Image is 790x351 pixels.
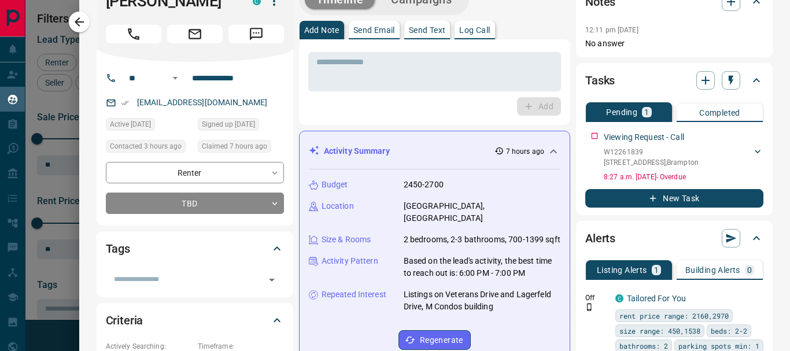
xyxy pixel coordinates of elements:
[202,119,255,130] span: Signed up [DATE]
[106,118,192,134] div: Sun Aug 03 2025
[322,234,371,246] p: Size & Rooms
[604,172,763,182] p: 8:27 a.m. [DATE] - Overdue
[604,131,684,143] p: Viewing Request - Call
[137,98,268,107] a: [EMAIL_ADDRESS][DOMAIN_NAME]
[110,141,182,152] span: Contacted 3 hours ago
[585,189,763,208] button: New Task
[322,179,348,191] p: Budget
[459,26,490,34] p: Log Call
[106,311,143,330] h2: Criteria
[619,310,729,322] span: rent price range: 2160,2970
[604,145,763,170] div: W12261839[STREET_ADDRESS],Brampton
[585,66,763,94] div: Tasks
[604,147,699,157] p: W12261839
[606,108,637,116] p: Pending
[404,179,444,191] p: 2450-2700
[615,294,623,302] div: condos.ca
[106,239,130,258] h2: Tags
[106,306,284,334] div: Criteria
[198,118,284,134] div: Sat Jul 19 2025
[585,71,615,90] h2: Tasks
[627,294,686,303] a: Tailored For You
[585,229,615,247] h2: Alerts
[404,255,560,279] p: Based on the lead's activity, the best time to reach out is: 6:00 PM - 7:00 PM
[202,141,267,152] span: Claimed 7 hours ago
[644,108,649,116] p: 1
[699,109,740,117] p: Completed
[106,235,284,263] div: Tags
[322,255,378,267] p: Activity Pattern
[404,289,560,313] p: Listings on Veterans Drive and Lagerfeld Drive, M Condos building
[309,141,560,162] div: Activity Summary7 hours ago
[110,119,151,130] span: Active [DATE]
[228,25,284,43] span: Message
[168,71,182,85] button: Open
[304,26,339,34] p: Add Note
[747,266,752,274] p: 0
[106,140,192,156] div: Mon Aug 18 2025
[322,289,386,301] p: Repeated Interest
[106,25,161,43] span: Call
[597,266,647,274] p: Listing Alerts
[585,38,763,50] p: No answer
[619,325,700,337] span: size range: 450,1538
[106,193,284,214] div: TBD
[506,146,544,157] p: 7 hours ago
[585,293,608,303] p: Off
[404,200,560,224] p: [GEOGRAPHIC_DATA], [GEOGRAPHIC_DATA]
[685,266,740,274] p: Building Alerts
[106,162,284,183] div: Renter
[198,140,284,156] div: Mon Aug 18 2025
[167,25,223,43] span: Email
[353,26,395,34] p: Send Email
[604,157,699,168] p: [STREET_ADDRESS] , Brampton
[324,145,390,157] p: Activity Summary
[398,330,471,350] button: Regenerate
[121,99,129,107] svg: Email Verified
[585,26,638,34] p: 12:11 pm [DATE]
[711,325,747,337] span: beds: 2-2
[585,224,763,252] div: Alerts
[322,200,354,212] p: Location
[264,272,280,288] button: Open
[409,26,446,34] p: Send Text
[404,234,560,246] p: 2 bedrooms, 2-3 bathrooms, 700-1399 sqft
[585,303,593,311] svg: Push Notification Only
[654,266,659,274] p: 1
